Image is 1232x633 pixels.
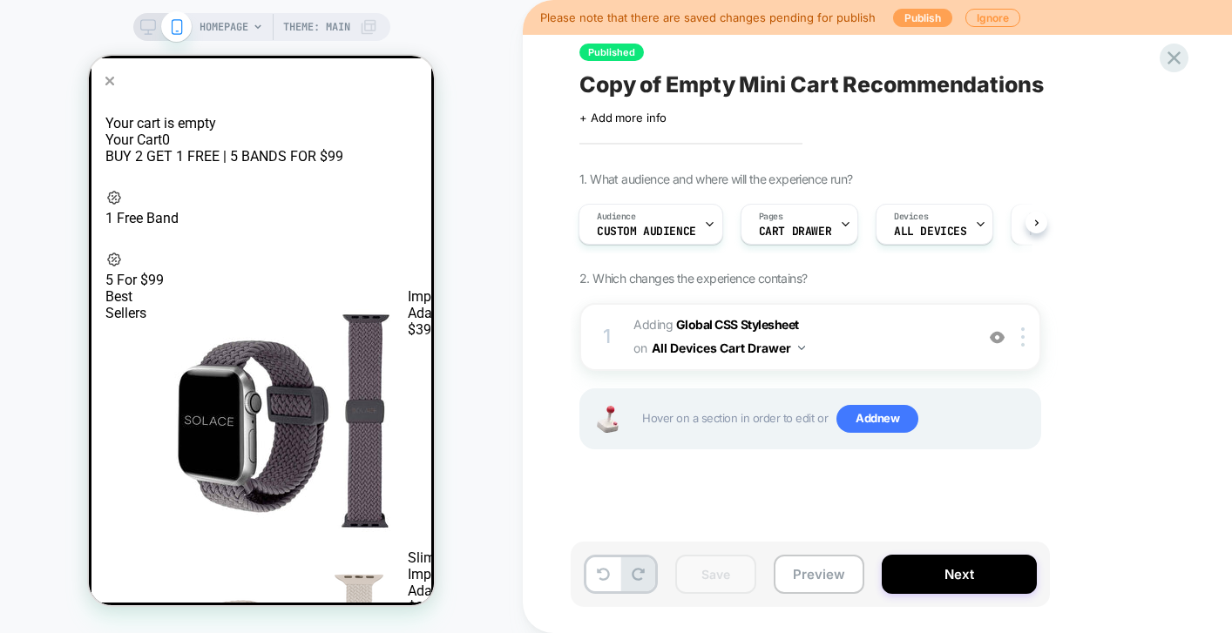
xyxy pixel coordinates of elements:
div: 1 Free Band [17,154,328,171]
div: Your cart is empty [17,59,328,76]
span: Audience [597,211,636,223]
span: 0 [73,76,81,92]
span: CART DRAWER [759,226,831,238]
span: Trigger [1029,211,1063,223]
span: Theme: MAIN [283,13,350,41]
span: Devices [894,211,928,223]
img: close [1021,327,1025,347]
b: Global CSS Stylesheet [676,317,799,332]
span: Custom Audience [597,226,696,238]
span: on [633,337,646,359]
div: $39.99 [319,543,377,560]
div: 1 [599,320,616,354]
span: Copy of Empty Mini Cart Recommendations [579,71,1044,98]
span: Published [579,44,644,61]
span: Adding [633,313,965,360]
span: Page Load [1029,226,1088,238]
button: Next [882,555,1037,594]
span: ALL DEVICES [894,226,966,238]
div: Your Cart [17,76,328,92]
div: 5 For $99 [17,216,328,232]
img: Grey adjustable braided Apple Watch band (38,40,41,42,45,49mm) [58,232,319,494]
span: Hover on a section in order to edit or [642,405,1031,433]
button: Ignore [965,9,1020,27]
img: Joystick [590,406,625,433]
span: Pages [759,211,783,223]
span: + Add more info [579,111,667,125]
span: HOMEPAGE [200,13,248,41]
button: Save [675,555,756,594]
div: Imperium Adapt [319,232,377,266]
div: BUY 2 GET 1 FREE | 5 BANDS FOR $99 [17,92,328,109]
span: Add new [836,405,918,433]
button: Publish [893,9,952,27]
button: All Devices Cart Drawer [652,335,805,360]
span: 2. Which changes the experience contains? [579,271,807,286]
div: $39.99 [319,266,377,282]
img: down arrow [798,346,805,350]
div: Slim Imperium Adapt [319,494,377,543]
img: crossed eye [990,330,1005,345]
button: Preview [774,555,864,594]
span: 1. What audience and where will the experience run? [579,172,852,186]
